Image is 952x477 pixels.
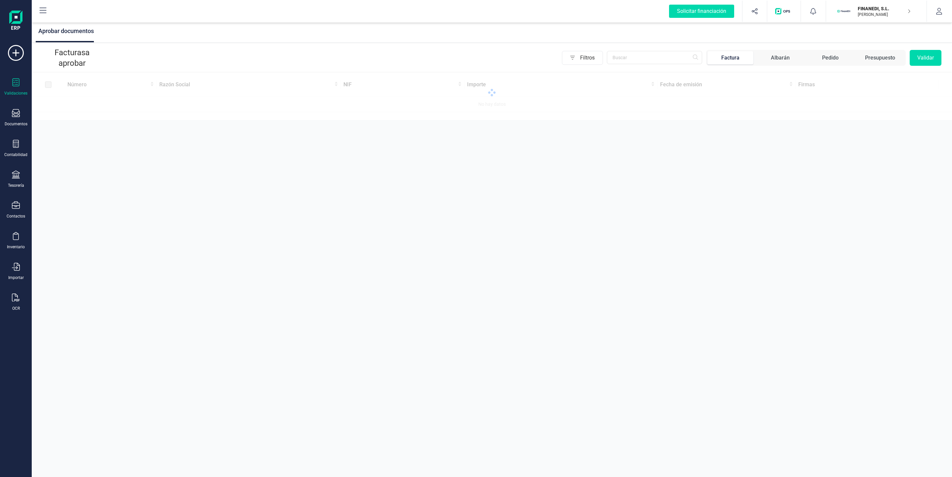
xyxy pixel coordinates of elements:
[7,214,25,219] div: Contactos
[8,183,24,188] div: Tesorería
[865,54,895,62] div: Presupuesto
[580,51,603,64] span: Filtros
[822,54,839,62] div: Pedido
[771,54,790,62] div: Albarán
[4,152,27,157] div: Contabilidad
[562,51,603,65] button: Filtros
[837,4,851,19] img: FI
[12,306,20,311] div: OCR
[910,50,941,66] button: Validar
[858,12,911,17] p: [PERSON_NAME]
[721,54,739,62] div: Factura
[834,1,919,22] button: FIFINANEDI, S.L.[PERSON_NAME]
[771,1,797,22] button: Logo de OPS
[4,91,27,96] div: Validaciones
[42,47,102,68] p: Facturas a aprobar
[9,11,22,32] img: Logo Finanedi
[5,121,27,127] div: Documentos
[858,5,911,12] p: FINANEDI, S.L.
[8,275,24,280] div: Importar
[38,27,94,34] span: Aprobar documentos
[661,1,742,22] button: Solicitar financiación
[607,51,702,64] input: Buscar
[7,244,25,250] div: Inventario
[775,8,793,15] img: Logo de OPS
[669,5,734,18] div: Solicitar financiación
